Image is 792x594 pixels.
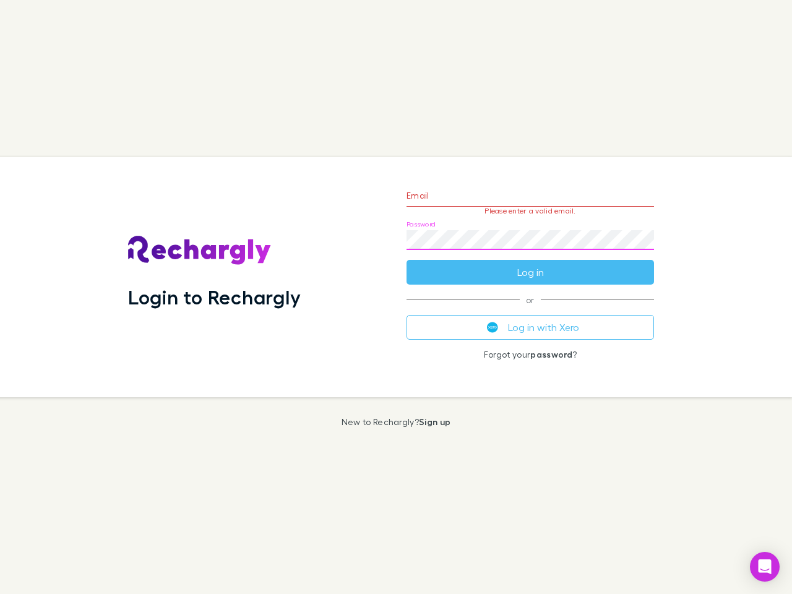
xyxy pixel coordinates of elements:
[407,220,436,229] label: Password
[407,207,654,215] p: Please enter a valid email.
[530,349,572,359] a: password
[407,299,654,300] span: or
[128,285,301,309] h1: Login to Rechargly
[407,260,654,285] button: Log in
[128,236,272,265] img: Rechargly's Logo
[750,552,780,582] div: Open Intercom Messenger
[419,416,450,427] a: Sign up
[487,322,498,333] img: Xero's logo
[407,350,654,359] p: Forgot your ?
[407,315,654,340] button: Log in with Xero
[342,417,451,427] p: New to Rechargly?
